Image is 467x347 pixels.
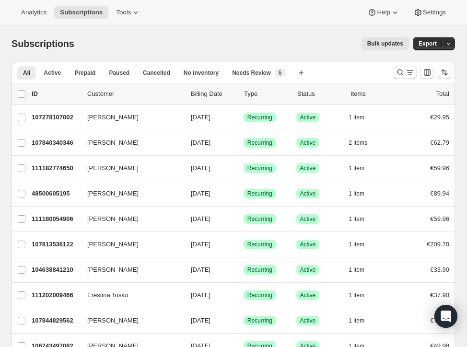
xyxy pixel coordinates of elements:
[82,110,177,125] button: [PERSON_NAME]
[32,189,80,198] p: 48500605195
[362,6,405,19] button: Help
[82,262,177,278] button: [PERSON_NAME]
[430,215,449,222] span: €59.96
[430,114,449,121] span: €29.95
[87,89,183,99] p: Customer
[247,190,272,197] span: Recurring
[109,69,129,77] span: Paused
[247,241,272,248] span: Recurring
[74,69,95,77] span: Prepaid
[87,189,139,198] span: [PERSON_NAME]
[349,111,375,124] button: 1 item
[349,263,375,277] button: 1 item
[21,9,47,16] span: Analytics
[12,38,74,49] span: Subscriptions
[87,290,128,300] span: Erestina Tosku
[430,139,449,146] span: €62.79
[430,164,449,172] span: €59.96
[394,66,417,79] button: Search and filter results
[247,139,272,147] span: Recurring
[279,69,282,77] span: 6
[82,161,177,176] button: [PERSON_NAME]
[32,265,80,275] p: 104638841210
[293,66,309,80] button: Create new view
[300,164,316,172] span: Active
[420,66,434,79] button: Customize table column order and visibility
[32,263,449,277] div: 104638841210[PERSON_NAME][DATE]SuccessRecurringSuccessActive1 item€33.90
[300,266,316,274] span: Active
[350,89,396,99] div: Items
[184,69,219,77] span: No inventory
[349,136,378,150] button: 2 items
[82,237,177,252] button: [PERSON_NAME]
[349,289,375,302] button: 1 item
[191,215,210,222] span: [DATE]
[32,314,449,327] div: 107844829562[PERSON_NAME][DATE]SuccessRecurringSuccessActive1 item€74.95
[32,316,80,325] p: 107844829562
[247,317,272,324] span: Recurring
[32,212,449,226] div: 111180054906[PERSON_NAME][DATE]SuccessRecurringSuccessActive1 item€59.96
[349,317,364,324] span: 1 item
[419,40,437,47] span: Export
[32,290,80,300] p: 111202009466
[349,212,375,226] button: 1 item
[87,316,139,325] span: [PERSON_NAME]
[23,69,30,77] span: All
[82,211,177,227] button: [PERSON_NAME]
[427,241,449,248] span: €209.70
[32,89,80,99] p: ID
[87,265,139,275] span: [PERSON_NAME]
[116,9,131,16] span: Tools
[362,37,409,50] button: Bulk updates
[430,317,449,324] span: €74.95
[82,313,177,328] button: [PERSON_NAME]
[377,9,390,16] span: Help
[408,6,452,19] button: Settings
[244,89,290,99] div: Type
[191,164,210,172] span: [DATE]
[349,164,364,172] span: 1 item
[349,314,375,327] button: 1 item
[349,187,375,200] button: 1 item
[349,215,364,223] span: 1 item
[82,186,177,201] button: [PERSON_NAME]
[191,139,210,146] span: [DATE]
[300,291,316,299] span: Active
[191,266,210,273] span: [DATE]
[430,291,449,299] span: €37.90
[32,113,80,122] p: 107278107002
[297,89,343,99] p: Status
[32,89,449,99] div: IDCustomerBilling DateTypeStatusItemsTotal
[367,40,403,47] span: Bulk updates
[300,190,316,197] span: Active
[87,113,139,122] span: [PERSON_NAME]
[32,138,80,148] p: 107840340346
[44,69,61,77] span: Active
[349,241,364,248] span: 1 item
[87,138,139,148] span: [PERSON_NAME]
[82,288,177,303] button: Erestina Tosku
[32,111,449,124] div: 107278107002[PERSON_NAME][DATE]SuccessRecurringSuccessActive1 item€29.95
[54,6,108,19] button: Subscriptions
[247,114,272,121] span: Recurring
[191,317,210,324] span: [DATE]
[32,240,80,249] p: 107813536122
[300,139,316,147] span: Active
[87,163,139,173] span: [PERSON_NAME]
[423,9,446,16] span: Settings
[413,37,443,50] button: Export
[87,214,139,224] span: [PERSON_NAME]
[436,89,449,99] p: Total
[349,162,375,175] button: 1 item
[87,240,139,249] span: [PERSON_NAME]
[430,266,449,273] span: €33.90
[32,187,449,200] div: 48500605195[PERSON_NAME][DATE]SuccessRecurringSuccessActive1 item€89.94
[349,266,364,274] span: 1 item
[438,66,451,79] button: Sort the results
[32,163,80,173] p: 111182774650
[349,291,364,299] span: 1 item
[300,114,316,121] span: Active
[349,190,364,197] span: 1 item
[191,190,210,197] span: [DATE]
[110,6,146,19] button: Tools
